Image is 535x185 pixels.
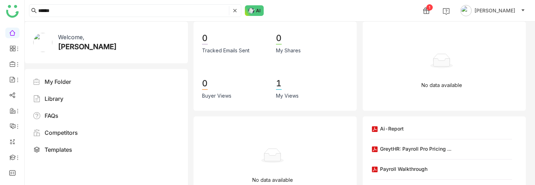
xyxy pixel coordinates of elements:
[202,78,208,90] div: 0
[380,145,451,152] div: GreytHR: Payroll Pro Pricing ...
[45,128,78,137] div: Competitors
[460,5,472,16] img: avatar
[45,145,72,154] div: Templates
[202,33,208,45] div: 0
[202,47,249,54] div: Tracked Emails Sent
[45,77,71,86] div: My Folder
[202,92,231,100] div: Buyer Views
[252,176,293,184] p: No data available
[276,33,282,45] div: 0
[380,165,427,173] div: Payroll Walkthrough
[380,125,404,132] div: ai-report
[276,78,282,90] div: 1
[58,33,84,41] div: Welcome,
[426,4,433,11] div: 1
[276,47,301,54] div: My Shares
[421,81,462,89] p: No data available
[276,92,299,100] div: My Views
[45,111,58,120] div: FAQs
[459,5,527,16] button: [PERSON_NAME]
[33,33,52,52] img: 61307121755ca5673e314e4d
[6,5,19,18] img: logo
[58,41,117,52] div: [PERSON_NAME]
[474,7,515,15] span: [PERSON_NAME]
[45,94,63,103] div: Library
[245,5,264,16] img: ask-buddy-normal.svg
[443,8,450,15] img: help.svg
